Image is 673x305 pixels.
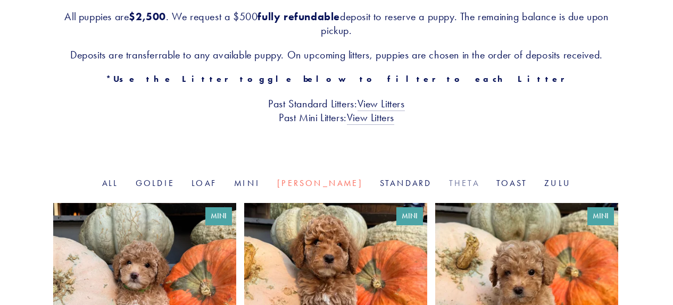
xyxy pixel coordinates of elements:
[102,178,119,188] a: All
[358,97,405,111] a: View Litters
[257,10,340,23] strong: fully refundable
[53,10,620,37] h3: All puppies are . We request a $500 deposit to reserve a puppy. The remaining balance is due upon...
[347,111,394,125] a: View Litters
[53,97,620,124] h3: Past Standard Litters: Past Mini Litters:
[544,178,571,188] a: Zulu
[234,178,260,188] a: Mini
[129,10,166,23] strong: $2,500
[136,178,175,188] a: Goldie
[449,178,479,188] a: Theta
[496,178,527,188] a: Toast
[380,178,432,188] a: Standard
[192,178,217,188] a: Loaf
[53,48,620,62] h3: Deposits are transferrable to any available puppy. On upcoming litters, puppies are chosen in the...
[106,74,567,84] strong: *Use the Litter toggle below to filter to each Litter
[277,178,363,188] a: [PERSON_NAME]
